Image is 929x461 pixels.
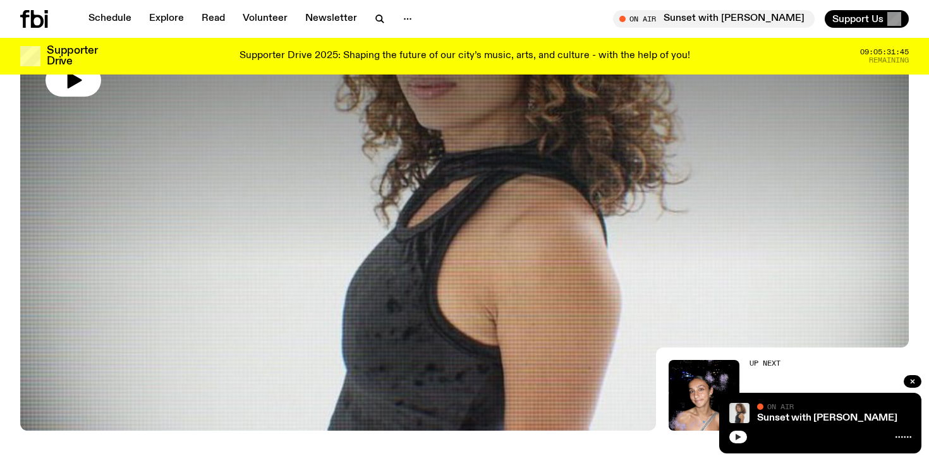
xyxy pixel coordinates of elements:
span: Support Us [832,13,883,25]
h3: Supporter Drive [47,45,97,67]
a: Volunteer [235,10,295,28]
p: Supporter Drive 2025: Shaping the future of our city’s music, arts, and culture - with the help o... [240,51,690,62]
span: On Air [767,402,794,410]
a: Schedule [81,10,139,28]
button: Support Us [825,10,909,28]
h2: Up Next [750,360,909,367]
a: Explore [142,10,191,28]
span: Remaining [869,57,909,64]
button: On AirSunset with [PERSON_NAME] [613,10,815,28]
a: Sunset with [PERSON_NAME] [757,413,897,423]
a: Read [194,10,233,28]
img: Tangela looks past her left shoulder into the camera with an inquisitive look. She is wearing a s... [729,403,750,423]
a: Newsletter [298,10,365,28]
span: 09:05:31:45 [860,49,909,56]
